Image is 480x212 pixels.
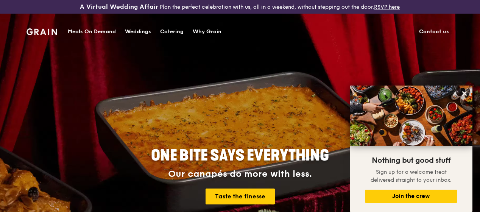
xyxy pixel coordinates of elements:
[193,20,221,43] div: Why Grain
[188,20,226,43] a: Why Grain
[80,3,400,11] div: Plan the perfect celebration with us, all in a weekend, without stepping out the door.
[26,28,57,35] img: Grain
[372,156,450,165] span: Nothing but good stuff
[156,20,188,43] a: Catering
[365,190,457,203] button: Join the crew
[104,169,376,179] div: Our canapés do more with less.
[160,20,184,43] div: Catering
[125,20,151,43] div: Weddings
[26,20,57,42] a: GrainGrain
[80,3,158,11] h3: A Virtual Wedding Affair
[68,20,116,43] div: Meals On Demand
[151,147,329,165] span: ONE BITE SAYS EVERYTHING
[458,87,471,100] button: Close
[206,189,275,204] a: Taste the finesse
[415,20,454,43] a: Contact us
[374,4,400,10] a: RSVP here
[371,169,452,183] span: Sign up for a welcome treat delivered straight to your inbox.
[350,86,472,146] img: DSC07876-Edit02-Large.jpeg
[120,20,156,43] a: Weddings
